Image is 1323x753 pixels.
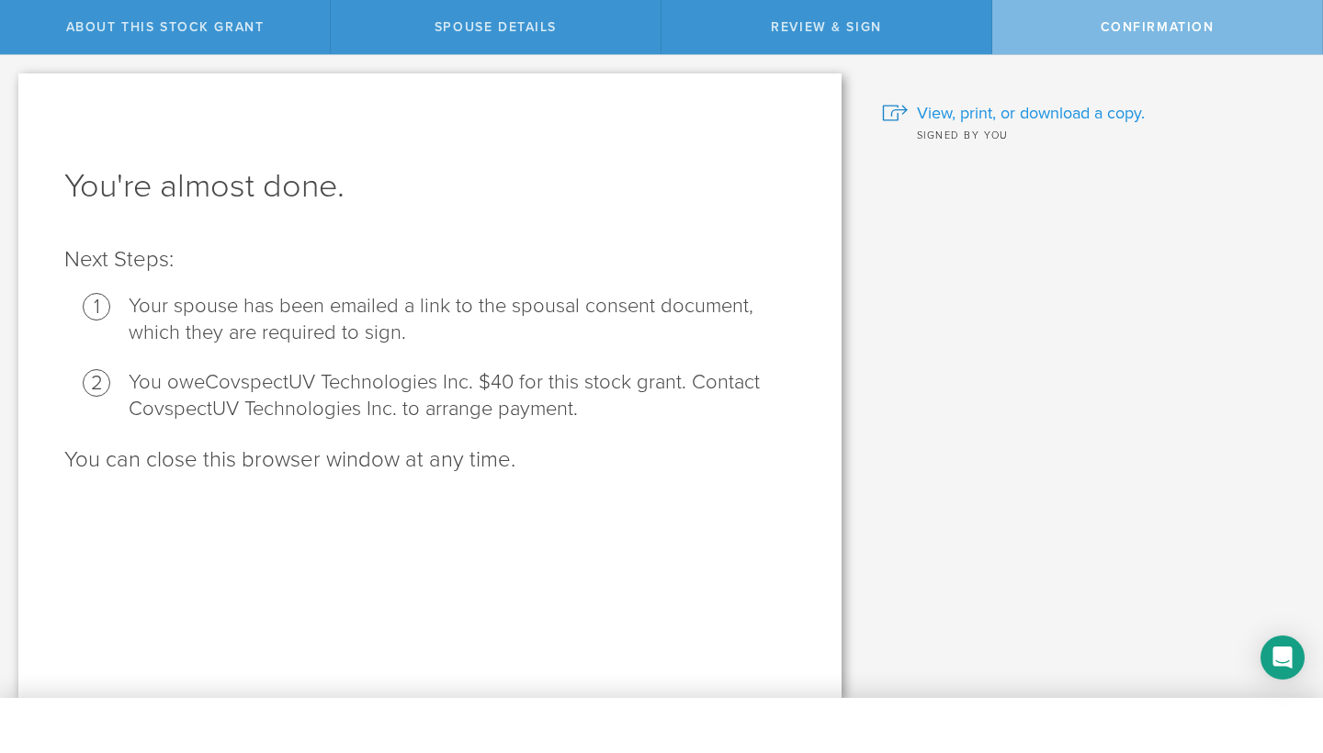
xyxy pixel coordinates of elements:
h1: You're almost done. [64,164,796,208]
div: Open Intercom Messenger [1261,635,1305,680]
p: Next Steps: [64,245,796,275]
li: Your spouse has been emailed a link to the spousal consent document, which they are required to s... [129,293,796,346]
span: Confirmation [1101,19,1215,35]
span: Review & Sign [771,19,882,35]
span: About this stock grant [66,19,265,35]
p: You can close this browser window at any time. [64,445,796,475]
div: Signed by you [882,125,1295,143]
span: Spouse Details [435,19,557,35]
span: View, print, or download a copy. [917,101,1145,125]
li: CovspectUV Technologies Inc. $40 for this stock grant. Contact CovspectUV Technologies Inc. to ar... [129,369,796,422]
span: You owe [129,370,205,394]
